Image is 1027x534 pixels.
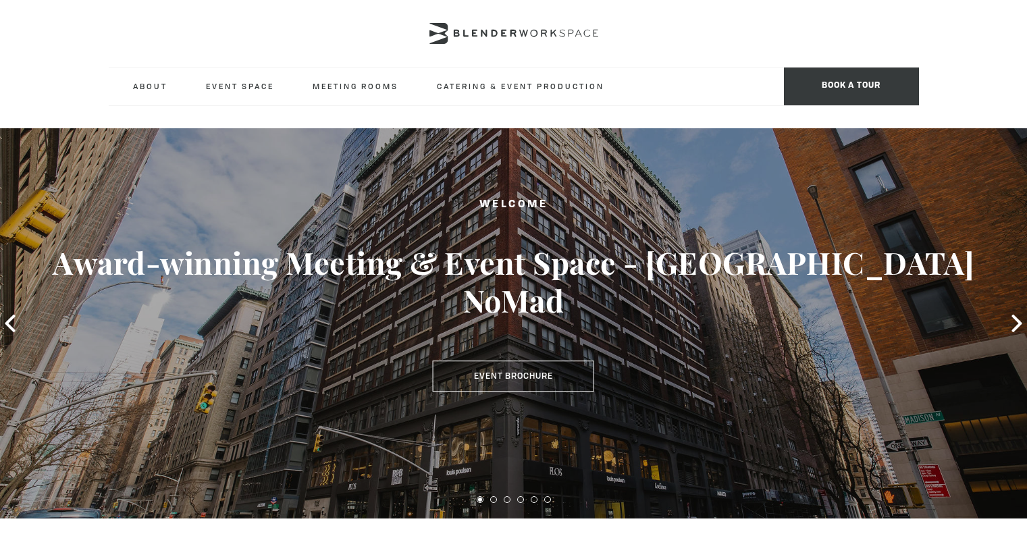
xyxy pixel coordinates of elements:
[433,361,594,392] a: Event Brochure
[784,68,919,105] span: Book a tour
[302,68,409,105] a: Meeting Rooms
[195,68,285,105] a: Event Space
[426,68,615,105] a: Catering & Event Production
[122,68,178,105] a: About
[51,196,976,213] h2: Welcome
[51,244,976,319] h3: Award-winning Meeting & Event Space - [GEOGRAPHIC_DATA] NoMad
